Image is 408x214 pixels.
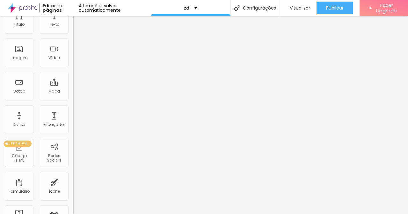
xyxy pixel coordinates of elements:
[79,3,151,12] div: Alterações salvas automaticamente
[73,16,408,214] iframe: Editor
[13,122,25,127] div: Divisor
[326,5,344,10] span: Publicar
[49,189,60,194] div: Ícone
[317,2,353,14] button: Publicar
[11,56,28,60] div: Imagem
[9,189,30,194] div: Formulário
[280,2,317,14] button: Visualizar
[375,3,398,14] span: Fazer Upgrade
[39,3,79,12] div: Editor de páginas
[8,142,30,145] span: PREMIUM
[49,22,59,27] div: Texto
[290,5,310,10] span: Visualizar
[6,154,32,163] div: Código HTML
[41,154,67,163] div: Redes Sociais
[184,6,189,10] p: zd
[43,122,65,127] div: Espaçador
[48,56,60,60] div: Vídeo
[13,89,25,93] div: Botão
[48,89,60,93] div: Mapa
[14,22,25,27] div: Título
[234,5,240,11] img: Icone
